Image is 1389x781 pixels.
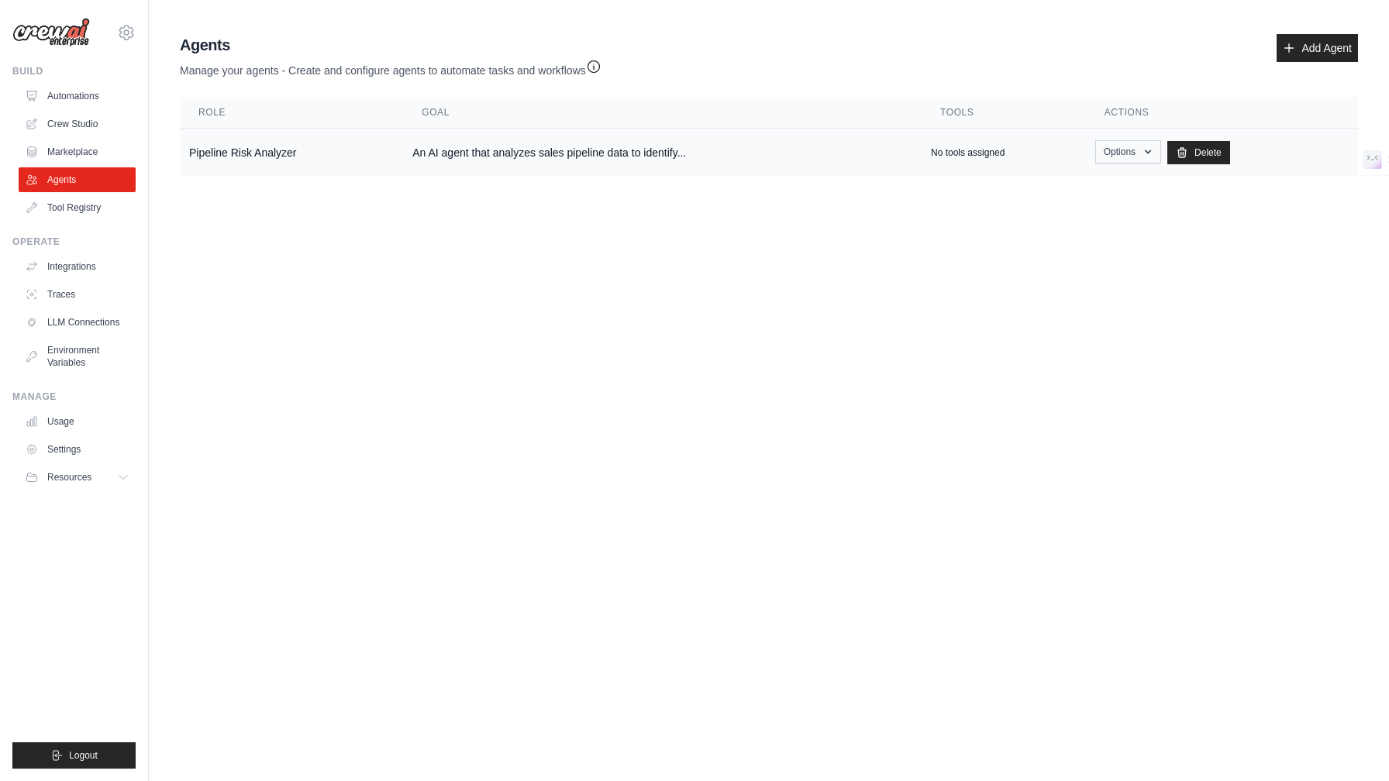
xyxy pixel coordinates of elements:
div: Manage [12,390,136,403]
a: Crew Studio [19,112,136,136]
a: Settings [19,437,136,462]
a: Marketplace [19,139,136,164]
p: No tools assigned [931,146,1005,159]
p: Manage your agents - Create and configure agents to automate tasks and workflows [180,56,601,78]
div: Operate [12,236,136,248]
a: Delete [1167,141,1230,164]
a: Add Agent [1277,34,1358,62]
button: Logout [12,742,136,769]
div: Build [12,65,136,77]
a: Integrations [19,254,136,279]
img: Logo [12,18,90,47]
th: Role [180,97,403,129]
button: Options [1095,140,1161,163]
td: An AI agent that analyzes sales pipeline data to identify... [403,129,922,177]
button: Resources [19,465,136,490]
h2: Agents [180,34,601,56]
th: Actions [1086,97,1358,129]
a: Usage [19,409,136,434]
a: Agents [19,167,136,192]
th: Tools [922,97,1086,129]
a: LLM Connections [19,310,136,335]
a: Traces [19,282,136,307]
span: Logout [69,749,98,762]
td: Pipeline Risk Analyzer [180,129,403,177]
span: Resources [47,471,91,483]
a: Automations [19,84,136,108]
a: Environment Variables [19,338,136,375]
a: Tool Registry [19,195,136,220]
th: Goal [403,97,922,129]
